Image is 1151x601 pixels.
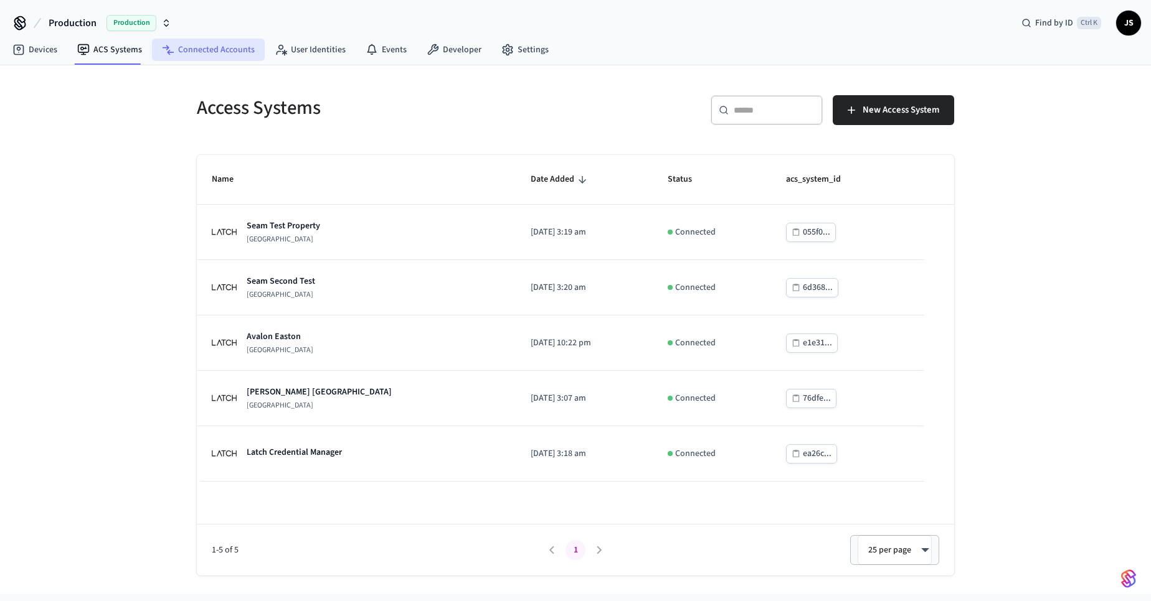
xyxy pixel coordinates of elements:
[417,39,491,61] a: Developer
[531,337,638,350] p: [DATE] 10:22 pm
[803,280,833,296] div: 6d368...
[1121,569,1136,589] img: SeamLogoGradient.69752ec5.svg
[540,540,611,560] nav: pagination navigation
[675,447,716,460] p: Connected
[247,345,313,355] p: [GEOGRAPHIC_DATA]
[1077,17,1101,29] span: Ctrl K
[675,226,716,239] p: Connected
[803,225,830,240] div: 055f0...
[152,39,265,61] a: Connected Accounts
[786,278,838,297] button: 6d368...
[212,275,237,300] img: Latch Building Logo
[786,170,857,189] span: acs_system_id
[212,386,237,411] img: Latch Building Logo
[2,39,67,61] a: Devices
[531,281,638,294] p: [DATE] 3:20 am
[49,16,97,30] span: Production
[247,401,392,411] p: [GEOGRAPHIC_DATA]
[786,333,838,353] button: e1e31...
[803,446,831,462] div: ea26c...
[247,386,392,398] p: [PERSON_NAME] [GEOGRAPHIC_DATA]
[803,391,831,406] div: 76dfe...
[212,441,237,466] img: Latch Building Logo
[197,155,954,482] table: sticky table
[491,39,559,61] a: Settings
[67,39,152,61] a: ACS Systems
[247,290,315,300] p: [GEOGRAPHIC_DATA]
[197,95,568,121] h5: Access Systems
[833,95,954,125] button: New Access System
[265,39,356,61] a: User Identities
[247,446,342,459] p: Latch Credential Manager
[786,444,837,464] button: ea26c...
[531,170,590,189] span: Date Added
[668,170,708,189] span: Status
[247,330,313,343] p: Avalon Easton
[786,389,836,408] button: 76dfe...
[531,447,638,460] p: [DATE] 3:18 am
[212,330,237,355] img: Latch Building Logo
[531,226,638,239] p: [DATE] 3:19 am
[247,235,320,245] p: [GEOGRAPHIC_DATA]
[107,15,156,31] span: Production
[566,540,585,560] button: page 1
[803,335,832,351] div: e1e31...
[212,544,540,557] span: 1-5 of 5
[356,39,417,61] a: Events
[531,392,638,405] p: [DATE] 3:07 am
[675,337,716,350] p: Connected
[1035,17,1073,29] span: Find by ID
[858,535,932,565] div: 25 per page
[247,220,320,232] p: Seam Test Property
[1011,12,1111,34] div: Find by IDCtrl K
[212,170,250,189] span: Name
[675,392,716,405] p: Connected
[863,102,939,118] span: New Access System
[675,281,716,294] p: Connected
[1116,11,1141,35] button: JS
[786,223,836,242] button: 055f0...
[247,275,315,287] p: Seam Second Test
[1117,12,1140,34] span: JS
[212,220,237,245] img: Latch Building Logo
